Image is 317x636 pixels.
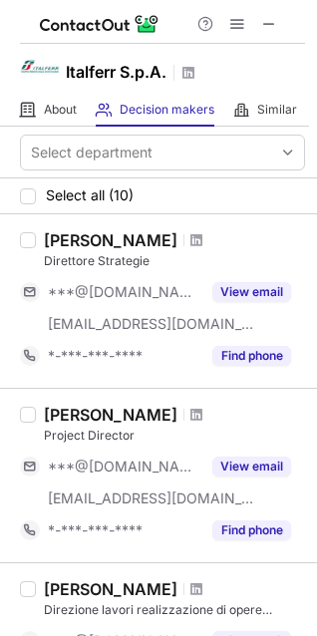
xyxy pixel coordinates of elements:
[66,60,166,84] h1: Italferr S.p.A.
[46,187,134,203] span: Select all (10)
[212,282,291,302] button: Reveal Button
[44,230,177,250] div: [PERSON_NAME]
[48,489,255,507] span: [EMAIL_ADDRESS][DOMAIN_NAME]
[44,102,77,118] span: About
[31,143,153,162] div: Select department
[257,102,297,118] span: Similar
[120,102,214,118] span: Decision makers
[44,252,305,270] div: Direttore Strategie
[44,579,177,599] div: [PERSON_NAME]
[44,427,305,445] div: Project Director
[48,315,255,333] span: [EMAIL_ADDRESS][DOMAIN_NAME]
[212,457,291,477] button: Reveal Button
[212,520,291,540] button: Reveal Button
[40,12,159,36] img: ContactOut v5.3.10
[20,49,60,89] img: a7f4ef1d0660671a4c33abda4f1f1491
[48,283,200,301] span: ***@[DOMAIN_NAME]
[212,346,291,366] button: Reveal Button
[44,601,305,619] div: Direzione lavori realizzazione di opere tecnologiche - Impiegato Direttivo
[44,405,177,425] div: [PERSON_NAME]
[48,458,200,476] span: ***@[DOMAIN_NAME]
